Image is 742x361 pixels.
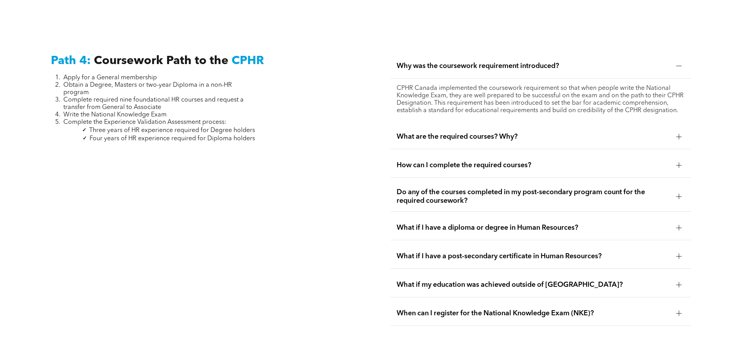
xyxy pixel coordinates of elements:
[397,132,670,141] span: What are the required courses? Why?
[397,309,670,318] span: When can I register for the National Knowledge Exam (NKE)?
[51,55,91,67] span: Path 4:
[232,55,264,67] span: CPHR
[397,85,685,114] p: CPHR Canada implemented the coursework requirement so that when people write the National Knowled...
[397,161,670,170] span: How can I complete the required courses?
[397,188,670,205] span: Do any of the courses completed in my post-secondary program count for the required coursework?
[90,136,255,142] span: Four years of HR experience required for Diploma holders
[89,127,255,134] span: Three years of HR experience required for Degree holders
[397,62,670,70] span: Why was the coursework requirement introduced?
[94,55,228,67] span: Coursework Path to the
[397,281,670,289] span: What if my education was achieved outside of [GEOGRAPHIC_DATA]?
[63,75,157,81] span: Apply for a General membership
[63,97,244,111] span: Complete required nine foundational HR courses and request a transfer from General to Associate
[63,112,167,118] span: Write the National Knowledge Exam
[397,252,670,261] span: What if I have a post-secondary certificate in Human Resources?
[63,119,226,125] span: Complete the Experience Validation Assessment process:
[63,82,232,96] span: Obtain a Degree, Masters or two-year Diploma in a non-HR program
[397,223,670,232] span: What if I have a diploma or degree in Human Resources?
